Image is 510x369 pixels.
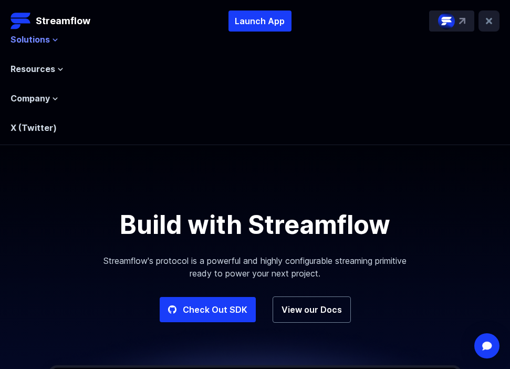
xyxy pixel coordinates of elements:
[11,122,57,133] a: X (Twitter)
[11,33,58,46] button: Solutions
[11,63,64,75] button: Resources
[11,11,90,32] a: Streamflow
[11,92,50,105] span: Company
[11,63,55,75] span: Resources
[438,13,455,29] img: streamflow-logo-circle.png
[228,11,292,32] button: Launch App
[474,333,499,358] div: Open Intercom Messenger
[160,297,256,322] a: Check Out SDK
[87,238,423,296] p: Streamflow's protocol is a powerful and highly configurable streaming primitive ready to power yo...
[11,92,58,105] button: Company
[273,296,351,323] a: View our Docs
[11,33,50,46] span: Solutions
[459,18,465,24] img: top-right-arrow.svg
[96,212,415,238] h1: Build with Streamflow
[36,14,90,28] p: Streamflow
[11,11,32,32] img: Streamflow Logo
